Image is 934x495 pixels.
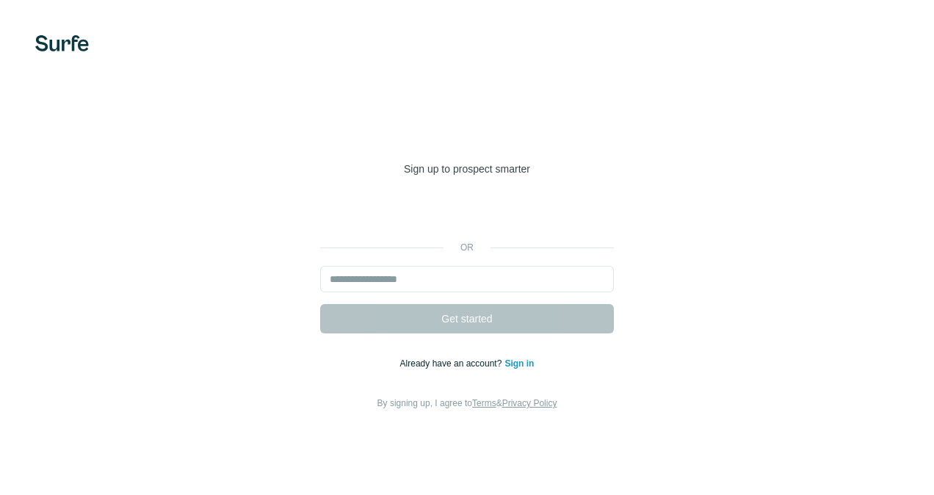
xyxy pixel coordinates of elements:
h1: Welcome to [GEOGRAPHIC_DATA] [320,100,614,159]
a: Sign in [504,358,534,369]
p: Sign up to prospect smarter [320,162,614,176]
img: Surfe's logo [35,35,89,51]
span: Already have an account? [400,358,505,369]
p: or [444,241,490,254]
span: By signing up, I agree to & [377,398,557,408]
a: Privacy Policy [502,398,557,408]
iframe: Sign in with Google Button [313,198,621,231]
iframe: Sign in with Google Dialogue [632,15,919,199]
a: Terms [472,398,496,408]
